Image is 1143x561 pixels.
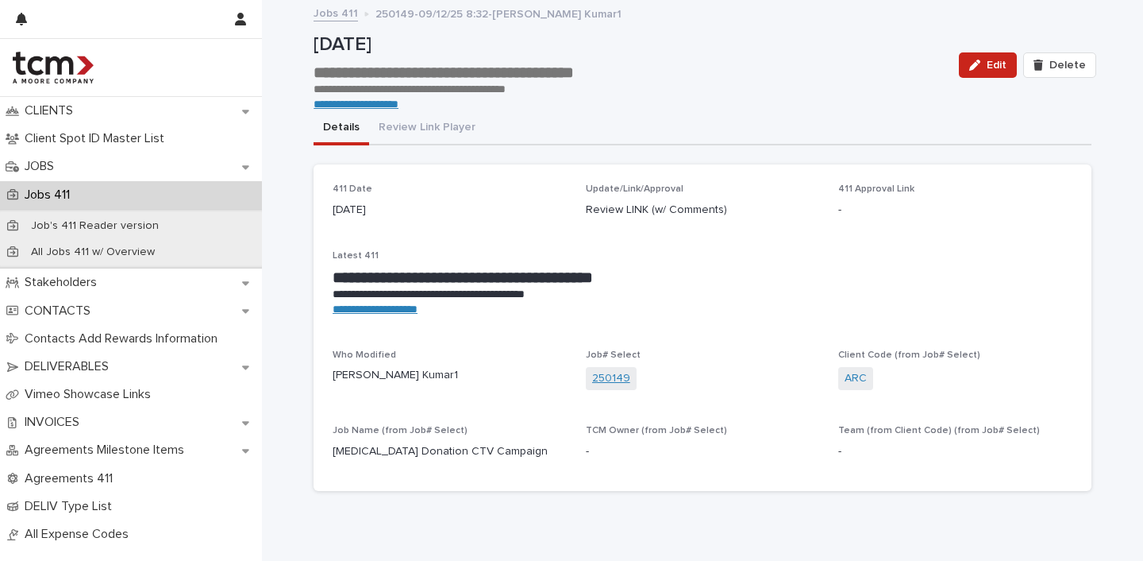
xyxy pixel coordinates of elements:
a: Jobs 411 [314,3,358,21]
p: Job's 411 Reader version [18,219,171,233]
button: Edit [959,52,1017,78]
span: Who Modified [333,350,396,360]
span: Latest 411 [333,251,379,261]
p: DELIVERABLES [18,359,121,374]
span: 411 Date [333,184,372,194]
span: Update/Link/Approval [586,184,683,194]
p: All Expense Codes [18,527,141,542]
p: [DATE] [314,33,946,56]
p: Agreements Milestone Items [18,443,197,458]
span: Delete [1049,60,1086,71]
p: Stakeholders [18,275,110,290]
p: Client Spot ID Master List [18,131,177,146]
img: 4hMmSqQkux38exxPVZHQ [13,52,94,83]
p: 250149-09/12/25 8:32-[PERSON_NAME] Kumar1 [375,4,622,21]
p: [PERSON_NAME] Kumar1 [333,367,567,384]
p: [DATE] [333,202,567,219]
span: Edit [987,60,1006,71]
p: Agreements 411 [18,471,125,486]
a: 250149 [592,370,630,387]
a: ARC [845,370,867,387]
p: - [838,443,1072,460]
button: Review Link Player [369,112,485,145]
p: - [586,443,820,460]
p: CONTACTS [18,304,103,319]
span: Job Name (from Job# Select) [333,426,468,435]
button: Delete [1023,52,1096,78]
p: Review LINK (w/ Comments) [586,202,820,219]
p: CLIENTS [18,103,86,118]
p: JOBS [18,159,67,174]
p: DELIV Type List [18,499,125,514]
p: [MEDICAL_DATA] Donation CTV Campaign [333,443,567,460]
span: Client Code (from Job# Select) [838,350,980,360]
p: All Jobs 411 w/ Overview [18,246,167,259]
p: Jobs 411 [18,188,83,203]
p: Contacts Add Rewards Information [18,331,230,346]
span: Team (from Client Code) (from Job# Select) [838,426,1040,435]
p: - [838,202,1072,219]
button: Details [314,112,369,145]
p: INVOICES [18,415,92,430]
p: Vimeo Showcase Links [18,387,164,402]
span: 411 Approval Link [838,184,914,194]
span: TCM Owner (from Job# Select) [586,426,727,435]
span: Job# Select [586,350,641,360]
